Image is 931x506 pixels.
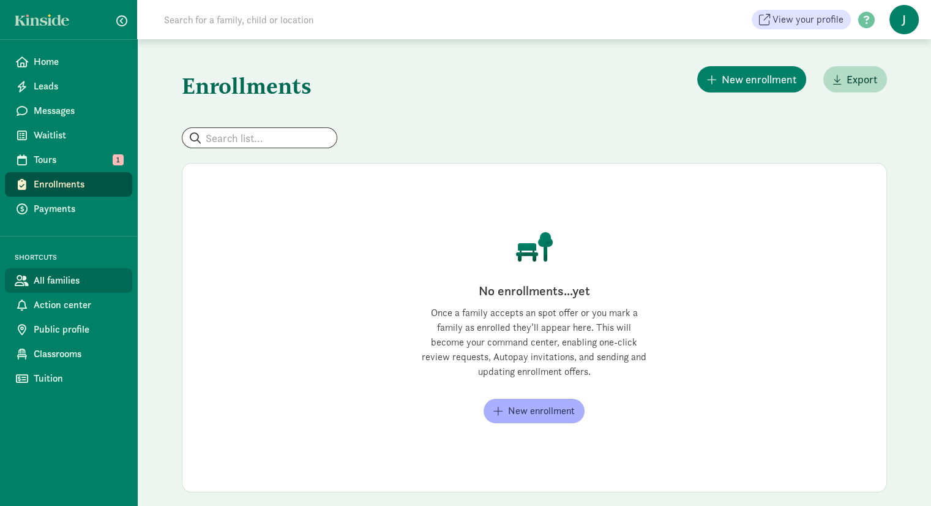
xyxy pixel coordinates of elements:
[5,74,132,99] a: Leads
[5,268,132,293] a: All families
[34,79,122,94] span: Leads
[509,232,560,262] img: no_enrollments.png
[508,404,575,418] span: New enrollment
[182,128,337,148] input: Search list...
[182,64,312,108] h1: Enrollments
[847,71,877,88] span: Export
[484,399,585,423] button: New enrollment
[113,154,124,165] span: 1
[5,50,132,74] a: Home
[157,7,500,32] input: Search for a family, child or location
[34,177,122,192] span: Enrollments
[5,197,132,221] a: Payments
[421,281,648,301] div: No enrollments...yet
[34,347,122,361] span: Classrooms
[722,71,796,88] span: New enrollment
[5,148,132,172] a: Tours 1
[34,202,122,216] span: Payments
[823,66,887,93] button: Export
[5,172,132,197] a: Enrollments
[752,10,851,29] a: View your profile
[5,317,132,342] a: Public profile
[5,99,132,123] a: Messages
[5,342,132,366] a: Classrooms
[34,298,122,312] span: Action center
[421,306,648,379] div: Once a family accepts an spot offer or you mark a family as enrolled they’ll appear here. This wi...
[34,55,122,69] span: Home
[34,273,122,288] span: All families
[870,447,931,506] iframe: Chat Widget
[5,293,132,317] a: Action center
[34,104,122,118] span: Messages
[5,123,132,148] a: Waitlist
[5,366,132,391] a: Tuition
[697,66,806,93] button: New enrollment
[34,371,122,386] span: Tuition
[34,153,122,167] span: Tours
[34,128,122,143] span: Waitlist
[772,12,843,27] span: View your profile
[889,5,919,34] span: J
[34,322,122,337] span: Public profile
